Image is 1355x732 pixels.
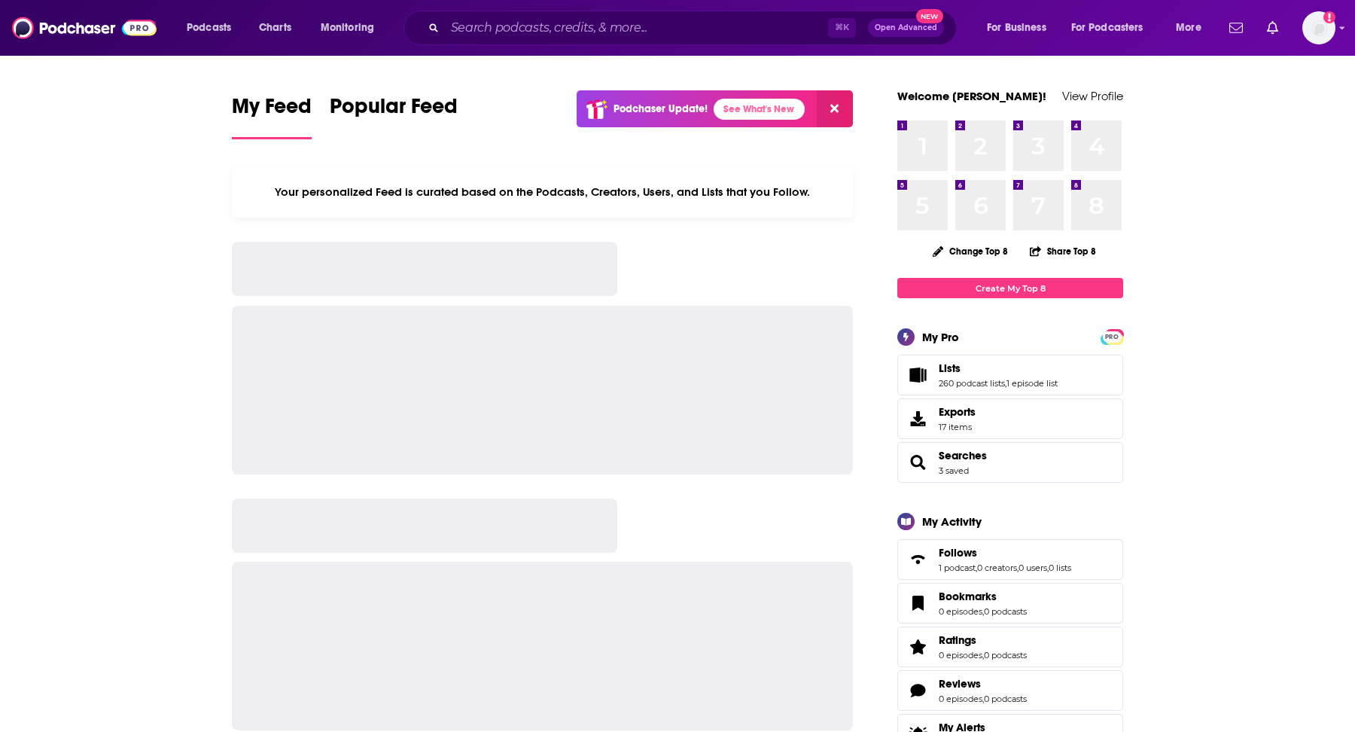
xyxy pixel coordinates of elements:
span: New [916,9,943,23]
a: Exports [897,398,1123,439]
span: Reviews [939,677,981,691]
a: Create My Top 8 [897,278,1123,298]
a: 0 lists [1049,563,1071,573]
a: Lists [903,364,933,386]
a: 0 episodes [939,694,982,704]
span: For Podcasters [1071,17,1143,38]
a: Charts [249,16,300,40]
a: 0 users [1019,563,1047,573]
a: Show notifications dropdown [1223,15,1249,41]
span: Podcasts [187,17,231,38]
img: User Profile [1302,11,1335,44]
a: 0 podcasts [984,694,1027,704]
a: 1 podcast [939,563,976,573]
button: open menu [976,16,1065,40]
span: Monitoring [321,17,374,38]
button: Change Top 8 [924,242,1017,261]
a: Searches [939,449,987,462]
svg: Add a profile image [1323,11,1335,23]
a: My Feed [232,93,312,139]
span: Ratings [897,627,1123,667]
span: Reviews [897,670,1123,711]
a: Bookmarks [903,593,933,614]
a: Popular Feed [330,93,458,139]
button: open menu [1061,16,1165,40]
button: open menu [1165,16,1220,40]
span: , [1047,563,1049,573]
span: Bookmarks [939,590,997,603]
span: Searches [897,442,1123,483]
span: More [1176,17,1201,38]
a: PRO [1103,331,1121,342]
a: Ratings [939,633,1027,647]
span: PRO [1103,331,1121,343]
a: Reviews [939,677,1027,691]
a: Welcome [PERSON_NAME]! [897,89,1046,103]
a: See What's New [714,99,805,120]
a: Follows [939,546,1071,560]
img: Podchaser - Follow, Share and Rate Podcasts [12,14,157,42]
a: 0 podcasts [984,606,1027,617]
a: 0 podcasts [984,650,1027,660]
span: Exports [939,405,976,419]
a: Reviews [903,680,933,701]
p: Podchaser Update! [614,102,708,115]
div: My Pro [922,330,959,344]
a: View Profile [1062,89,1123,103]
span: Exports [903,408,933,429]
a: 0 episodes [939,606,982,617]
a: Follows [903,549,933,570]
span: Follows [939,546,977,560]
span: Popular Feed [330,93,458,128]
span: Bookmarks [897,583,1123,624]
a: Bookmarks [939,590,1027,603]
button: Open AdvancedNew [868,19,944,37]
div: Your personalized Feed is curated based on the Podcasts, Creators, Users, and Lists that you Follow. [232,166,853,218]
a: 0 creators [977,563,1017,573]
span: Ratings [939,633,976,647]
a: Ratings [903,636,933,657]
input: Search podcasts, credits, & more... [445,16,828,40]
a: 0 episodes [939,650,982,660]
a: Show notifications dropdown [1261,15,1284,41]
a: 260 podcast lists [939,378,1005,389]
button: open menu [176,16,251,40]
span: , [976,563,977,573]
span: 17 items [939,422,976,432]
div: My Activity [922,514,982,529]
span: , [982,606,984,617]
span: , [1017,563,1019,573]
span: Lists [939,361,961,375]
span: Follows [897,539,1123,580]
button: Share Top 8 [1029,236,1097,266]
span: Open Advanced [875,24,937,32]
button: open menu [310,16,394,40]
div: Search podcasts, credits, & more... [418,11,971,45]
span: Logged in as TeemsPR [1302,11,1335,44]
span: Charts [259,17,291,38]
a: 3 saved [939,465,969,476]
span: ⌘ K [828,18,856,38]
span: Lists [897,355,1123,395]
span: , [982,650,984,660]
span: , [1005,378,1006,389]
a: 1 episode list [1006,378,1058,389]
button: Show profile menu [1302,11,1335,44]
a: Lists [939,361,1058,375]
span: , [982,694,984,704]
span: My Feed [232,93,312,128]
span: For Business [987,17,1046,38]
a: Searches [903,452,933,473]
